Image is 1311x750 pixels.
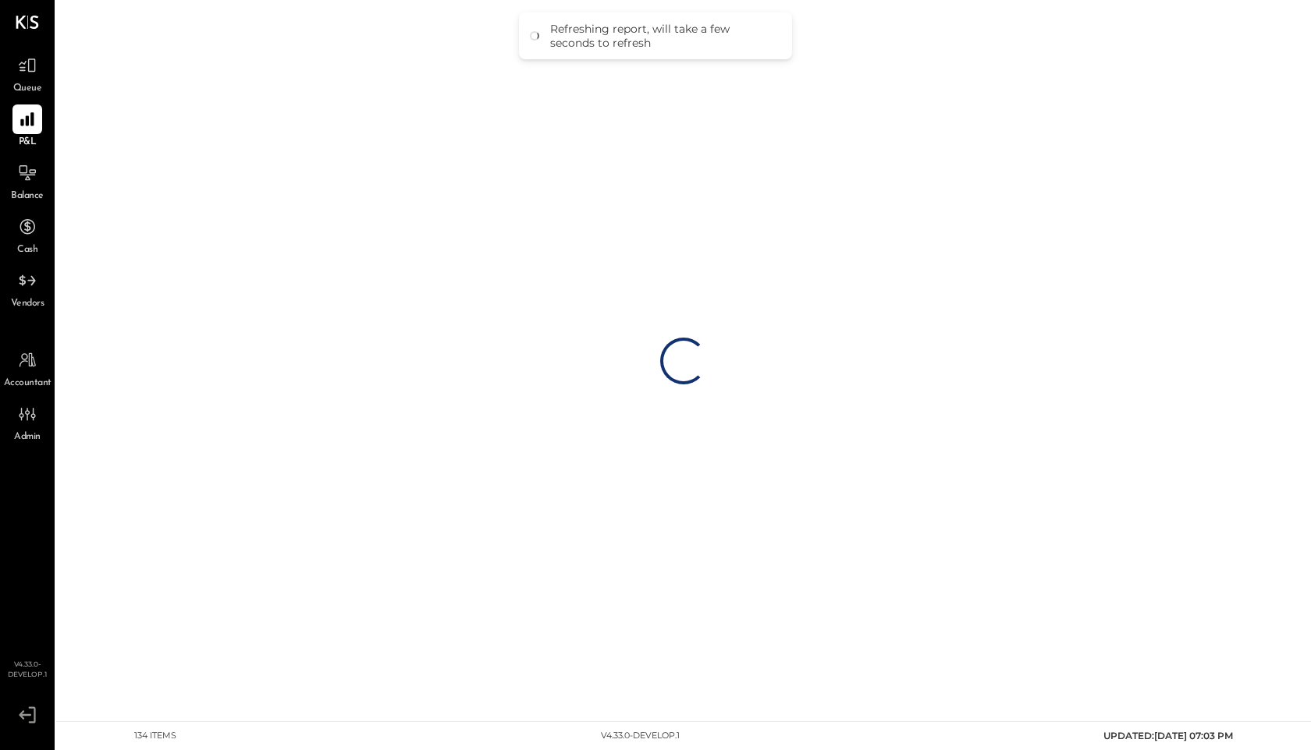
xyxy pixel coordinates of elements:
[1,51,54,96] a: Queue
[1,158,54,203] a: Balance
[11,189,44,203] span: Balance
[1,104,54,150] a: P&L
[1,399,54,444] a: Admin
[11,297,44,311] span: Vendors
[19,136,37,150] span: P&L
[134,730,176,742] div: 134 items
[1,212,54,257] a: Cash
[601,730,680,742] div: v 4.33.0-develop.1
[1,266,54,311] a: Vendors
[17,243,37,257] span: Cash
[1103,730,1233,741] span: UPDATED: [DATE] 07:03 PM
[1,345,54,391] a: Accountant
[14,430,41,444] span: Admin
[4,377,52,391] span: Accountant
[13,82,42,96] span: Queue
[550,22,776,50] div: Refreshing report, will take a few seconds to refresh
